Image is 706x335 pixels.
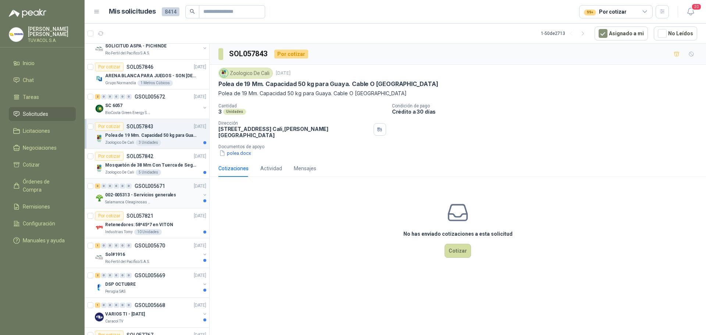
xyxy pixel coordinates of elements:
[194,302,206,309] p: [DATE]
[218,126,371,138] p: [STREET_ADDRESS] Cali , [PERSON_NAME][GEOGRAPHIC_DATA]
[107,273,113,278] div: 0
[95,44,104,53] img: Company Logo
[276,70,290,77] p: [DATE]
[23,178,69,194] span: Órdenes de Compra
[194,123,206,130] p: [DATE]
[194,242,206,249] p: [DATE]
[95,283,104,292] img: Company Logo
[28,26,76,37] p: [PERSON_NAME] [PERSON_NAME]
[229,48,268,60] h3: SOL057843
[126,273,132,278] div: 0
[105,102,122,109] p: SC 6057
[105,289,125,295] p: Perugia SAS
[9,158,76,172] a: Cotizar
[23,161,40,169] span: Cotizar
[584,10,596,15] div: 99+
[105,140,134,146] p: Zoologico De Cali
[95,211,124,220] div: Por cotizar
[95,253,104,262] img: Company Logo
[691,3,702,10] span: 20
[114,303,119,308] div: 0
[162,7,179,16] span: 8414
[105,311,145,318] p: VARIOS TI - [DATE]
[194,272,206,279] p: [DATE]
[95,182,208,205] a: 3 0 0 0 0 0 GSOL005671[DATE] Company Logo002-005313 - Servicios generalesSalamanca Oleaginosas SAS
[126,243,132,248] div: 0
[9,73,76,87] a: Chat
[126,64,153,70] p: SOL057846
[105,199,151,205] p: Salamanca Oleaginosas SAS
[105,43,167,50] p: SOLICITUD ASPA - PICHINDE
[218,108,222,115] p: 3
[109,6,156,17] h1: Mis solicitudes
[101,273,107,278] div: 0
[105,50,150,56] p: Rio Fertil del Pacífico S.A.S.
[85,209,209,238] a: Por cotizarSOL057821[DATE] Company LogoRetenedores: 58*45*7 en VITONIndustrias Tomy10 Unidades
[218,68,273,79] div: Zoologico De Cali
[9,9,46,18] img: Logo peakr
[101,94,107,99] div: 0
[114,273,119,278] div: 0
[95,301,208,324] a: 1 0 0 0 0 0 GSOL005668[DATE] Company LogoVARIOS TI - [DATE]Caracol TV
[223,109,246,115] div: Unidades
[134,229,162,235] div: 10 Unidades
[218,80,438,88] p: Polea de 19 Mm. Capacidad 50 kg para Guaya. Cable O [GEOGRAPHIC_DATA]
[218,121,371,126] p: Dirección
[114,243,119,248] div: 0
[95,134,104,143] img: Company Logo
[218,144,703,149] p: Documentos de apoyo
[101,183,107,189] div: 0
[218,89,697,97] p: Polea de 19 Mm. Capacidad 50 kg para Guaya. Cable O [GEOGRAPHIC_DATA]
[95,241,208,265] a: 1 0 0 0 0 0 GSOL005670[DATE] Company LogoSol#1916Rio Fertil del Pacífico S.A.S.
[23,144,57,152] span: Negociaciones
[120,303,125,308] div: 0
[95,271,208,295] a: 2 0 0 0 0 0 GSOL005669[DATE] Company LogoDSP OCTUBREPerugia SAS
[120,94,125,99] div: 0
[95,122,124,131] div: Por cotizar
[105,192,176,199] p: 002-005313 - Servicios generales
[23,59,35,67] span: Inicio
[220,69,228,77] img: Company Logo
[95,193,104,202] img: Company Logo
[105,251,125,258] p: Sol#1916
[194,213,206,220] p: [DATE]
[218,103,386,108] p: Cantidad
[95,152,124,161] div: Por cotizar
[126,183,132,189] div: 0
[9,234,76,247] a: Manuales y ayuda
[23,127,50,135] span: Licitaciones
[95,223,104,232] img: Company Logo
[95,63,124,71] div: Por cotizar
[138,80,173,86] div: 1 Metros Cúbicos
[9,175,76,197] a: Órdenes de Compra
[9,217,76,231] a: Configuración
[136,140,161,146] div: 3 Unidades
[126,94,132,99] div: 0
[595,26,648,40] button: Asignado a mi
[95,33,208,56] a: 1 0 0 0 0 0 GSOL005673[DATE] Company LogoSOLICITUD ASPA - PICHINDERio Fertil del Pacífico S.A.S.
[23,93,39,101] span: Tareas
[403,230,513,238] h3: No has enviado cotizaciones a esta solicitud
[107,183,113,189] div: 0
[294,164,316,172] div: Mensajes
[9,141,76,155] a: Negociaciones
[9,124,76,138] a: Licitaciones
[85,60,209,89] a: Por cotizarSOL057846[DATE] Company LogoARENA BLANCA PARA JUEGOS - SON [DEMOGRAPHIC_DATA].31 METRO...
[95,92,208,116] a: 2 0 0 0 0 0 GSOL005672[DATE] Company LogoSC 6057BioCosta Green Energy S.A.S
[114,183,119,189] div: 0
[135,303,165,308] p: GSOL005668
[105,170,134,175] p: Zoologico De Cali
[135,243,165,248] p: GSOL005670
[105,110,151,116] p: BioCosta Green Energy S.A.S
[107,94,113,99] div: 0
[107,303,113,308] div: 0
[85,149,209,179] a: Por cotizarSOL057842[DATE] Company LogoMosquetón de 38 Mm Con Tuerca de Seguridad. Carga 100 kgZo...
[194,93,206,100] p: [DATE]
[392,108,703,115] p: Crédito a 30 días
[9,90,76,104] a: Tareas
[105,132,197,139] p: Polea de 19 Mm. Capacidad 50 kg para Guaya. Cable O [GEOGRAPHIC_DATA]
[135,183,165,189] p: GSOL005671
[684,5,697,18] button: 20
[95,313,104,321] img: Company Logo
[136,170,161,175] div: 5 Unidades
